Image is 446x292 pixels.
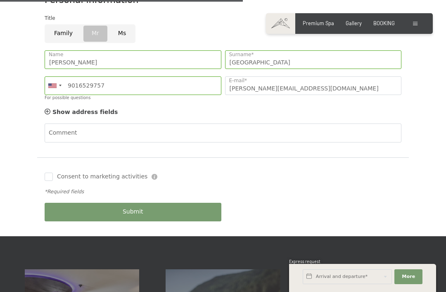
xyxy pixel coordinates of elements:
[45,95,90,100] label: For possible questions
[303,20,334,26] a: Premium Spa
[346,20,362,26] a: Gallery
[45,188,401,195] div: *Required fields
[394,269,422,284] button: More
[45,14,401,22] div: Title
[289,259,320,264] span: Express request
[57,173,147,181] span: Consent to marketing activities
[402,273,415,280] span: More
[373,20,395,26] a: BOOKING
[45,76,221,95] input: (201) 555-0123
[45,203,221,221] button: Submit
[123,208,143,216] span: Submit
[45,77,64,95] div: United States: +1
[52,109,118,115] span: Show address fields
